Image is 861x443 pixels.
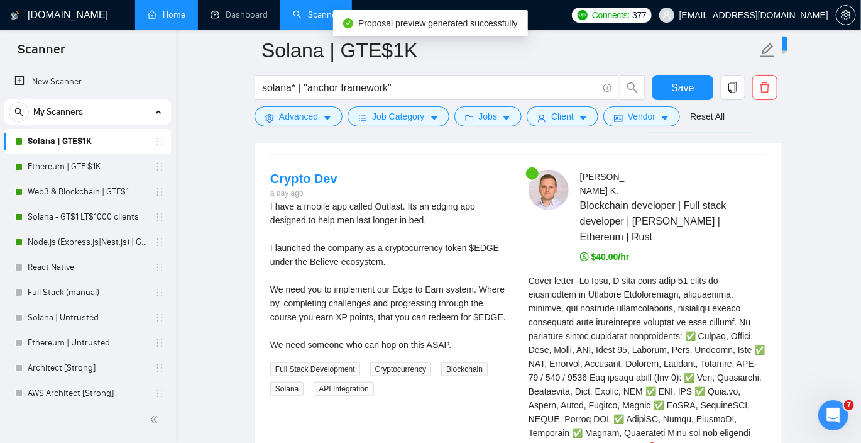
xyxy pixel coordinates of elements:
a: setting [836,10,856,20]
a: Solana | GTE$1K [28,129,147,154]
span: caret-down [323,113,332,123]
a: Web3 & Blockchain | GTE$1 [28,179,147,205]
span: check-circle [343,18,353,28]
span: folder [465,113,474,123]
span: info-circle [603,84,611,92]
button: search [9,102,29,122]
span: 7 [844,400,854,410]
a: Full Stack (manual) [28,280,147,305]
a: Reset All [690,109,725,123]
span: holder [155,363,165,373]
input: Scanner name... [261,35,757,66]
span: bars [358,113,367,123]
span: Vendor [628,109,655,123]
span: idcard [614,113,623,123]
button: delete [752,75,777,100]
span: $40.00/hr [580,252,630,262]
input: Search Freelance Jobs... [262,80,598,96]
span: holder [155,338,165,348]
span: caret-down [661,113,669,123]
a: React Native [28,255,147,280]
span: delete [753,82,777,93]
button: barsJob Categorycaret-down [348,106,449,126]
span: search [620,82,644,93]
a: AWS Architect [Strong] [28,381,147,406]
img: c19O_M3waDQ5x_4i0khf7xq_LhlY3NySNefe3tjQuUWysBxvxeOhKW84bhf0RYZQUF [529,170,569,210]
img: logo [11,6,19,26]
button: folderJobscaret-down [454,106,522,126]
a: Node.js (Express.js|Nest.js) | GTE$1K [28,230,147,255]
span: holder [155,388,165,398]
span: setting [836,10,855,20]
a: Ethereum | GTE $1K [28,154,147,179]
span: Scanner [8,40,75,67]
span: [PERSON_NAME] K . [580,172,625,196]
span: Advanced [279,109,318,123]
div: a day ago [270,188,337,199]
li: New Scanner [4,69,171,94]
a: Architect [Strong] [28,356,147,381]
button: userClientcaret-down [527,106,598,126]
div: I have a mobile app called Outlast. Its an edging app designed to help men last longer in bed. I ... [270,199,508,352]
button: setting [836,5,856,25]
span: holder [155,137,165,147]
span: Save [671,80,694,96]
span: holder [155,288,165,298]
span: Cryptocurrency [370,362,431,376]
span: Client [551,109,574,123]
span: API Integration [314,382,373,396]
span: Jobs [479,109,498,123]
a: New Scanner [14,69,161,94]
span: Proposal preview generated successfully [358,18,518,28]
a: Crypto Dev [270,172,337,186]
span: search [9,108,28,116]
button: settingAdvancedcaret-down [255,106,343,126]
span: holder [155,313,165,323]
span: holder [155,162,165,172]
span: 377 [632,8,646,22]
a: dashboardDashboard [211,9,268,20]
span: Full Stack Development [270,362,360,376]
span: Solana [270,382,304,396]
a: Solana - GT$1 LT$1000 clients [28,205,147,230]
a: Solana | Untrusted [28,305,147,330]
a: searchScanner [293,9,339,20]
span: user [662,11,671,20]
span: Blockchain [441,362,488,376]
span: Blockchain developer | Full stack developer | [PERSON_NAME] | Ethereum | Rust [580,198,730,245]
span: copy [721,82,745,93]
span: dollar [580,252,589,261]
span: caret-down [502,113,511,123]
a: Ethereum | Untrusted [28,330,147,356]
a: homeHome [148,9,185,20]
iframe: Intercom live chat [818,400,848,430]
button: idcardVendorcaret-down [603,106,680,126]
span: holder [155,212,165,222]
span: caret-down [430,113,439,123]
span: edit [759,42,776,59]
span: user [537,113,546,123]
button: Save [652,75,713,100]
span: holder [155,237,165,247]
span: My Scanners [33,99,83,125]
span: holder [155,262,165,272]
span: Job Category [372,109,424,123]
span: caret-down [579,113,588,123]
button: search [620,75,645,100]
span: double-left [150,413,162,426]
span: Connects: [592,8,630,22]
span: holder [155,187,165,197]
img: upwork-logo.png [578,10,588,20]
span: setting [265,113,274,123]
button: copy [720,75,745,100]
